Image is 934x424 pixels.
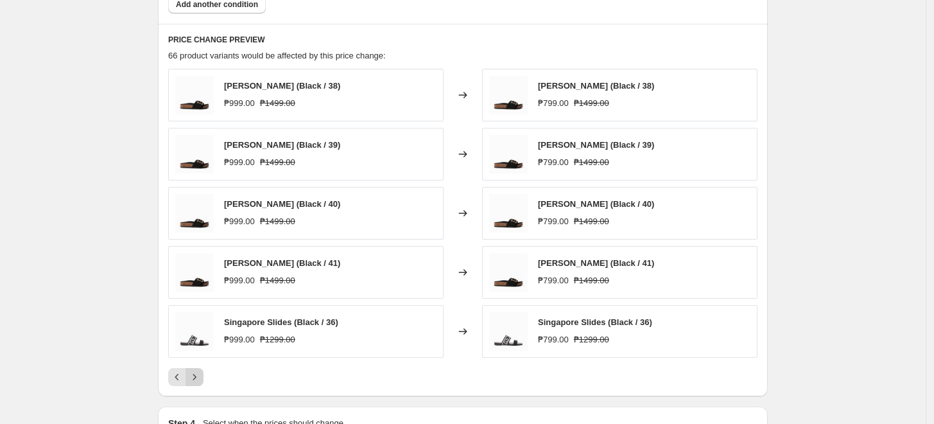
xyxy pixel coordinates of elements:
button: Previous [168,368,186,386]
div: ₱999.00 [224,97,255,110]
button: Next [186,368,203,386]
div: ₱799.00 [538,333,569,346]
strike: ₱1499.00 [260,97,295,110]
nav: Pagination [168,368,203,386]
div: ₱999.00 [224,274,255,287]
div: ₱799.00 [538,215,569,228]
span: [PERSON_NAME] (Black / 40) [538,199,654,209]
span: [PERSON_NAME] (Black / 40) [224,199,340,209]
img: Dani_Black_1_80x.jpg [175,76,214,114]
strike: ₱1299.00 [260,333,295,346]
strike: ₱1499.00 [260,215,295,228]
span: [PERSON_NAME] (Black / 39) [538,140,654,150]
div: ₱999.00 [224,156,255,169]
img: Dani_Black_1_80x.jpg [489,253,528,292]
strike: ₱1299.00 [574,333,609,346]
img: Dani_Black_1_80x.jpg [489,76,528,114]
strike: ₱1499.00 [260,274,295,287]
div: ₱999.00 [224,215,255,228]
strike: ₱1499.00 [574,215,609,228]
strike: ₱1499.00 [574,274,609,287]
strike: ₱1499.00 [574,97,609,110]
span: 66 product variants would be affected by this price change: [168,51,386,60]
h6: PRICE CHANGE PREVIEW [168,35,757,45]
span: [PERSON_NAME] (Black / 41) [538,258,654,268]
div: ₱799.00 [538,274,569,287]
span: [PERSON_NAME] (Black / 41) [224,258,340,268]
img: Dani_Black_1_80x.jpg [489,135,528,173]
div: ₱799.00 [538,97,569,110]
span: [PERSON_NAME] (Black / 38) [538,81,654,91]
strike: ₱1499.00 [260,156,295,169]
img: Singapore_Black_1_80x.jpg [175,312,214,351]
span: Singapore Slides (Black / 36) [224,317,338,327]
div: ₱999.00 [224,333,255,346]
img: Singapore_Black_1_80x.jpg [489,312,528,351]
span: Singapore Slides (Black / 36) [538,317,652,327]
img: Dani_Black_1_80x.jpg [175,135,214,173]
div: ₱799.00 [538,156,569,169]
img: Dani_Black_1_80x.jpg [175,194,214,233]
img: Dani_Black_1_80x.jpg [489,194,528,233]
strike: ₱1499.00 [574,156,609,169]
span: [PERSON_NAME] (Black / 38) [224,81,340,91]
span: [PERSON_NAME] (Black / 39) [224,140,340,150]
img: Dani_Black_1_80x.jpg [175,253,214,292]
